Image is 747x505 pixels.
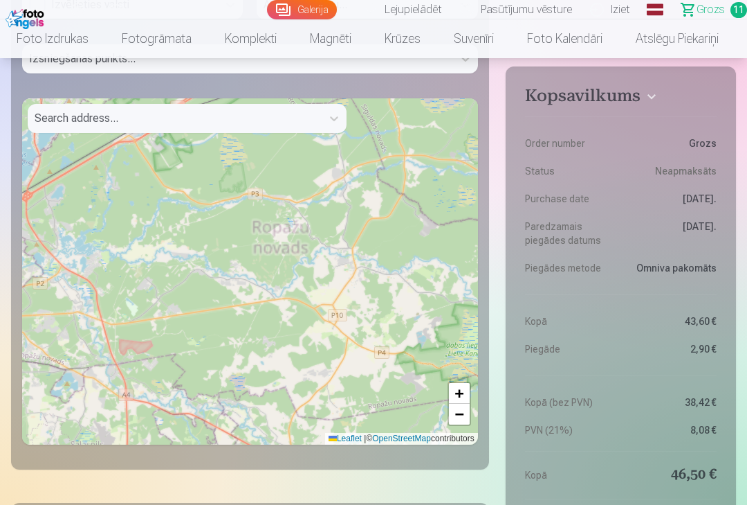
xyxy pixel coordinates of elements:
[525,314,614,328] dt: Kopā
[627,314,717,328] dd: 43,60 €
[449,404,470,425] a: Zoom out
[525,466,614,485] dt: Kopā
[697,1,725,18] span: Grozs
[627,423,717,437] dd: 8,08 €
[525,423,614,437] dt: PVN (21%)
[627,396,717,409] dd: 38,42 €
[437,19,510,58] a: Suvenīri
[627,136,717,150] dd: Grozs
[619,19,735,58] a: Atslēgu piekariņi
[293,19,368,58] a: Magnēti
[525,220,614,247] dt: Paredzamais piegādes datums
[6,6,48,29] img: /fa1
[627,192,717,206] dd: [DATE].
[325,433,478,445] div: © contributors
[730,2,747,18] span: 11
[372,434,431,443] a: OpenStreetMap
[525,192,614,206] dt: Purchase date
[627,342,717,356] dd: 2,90 €
[525,136,614,150] dt: Order number
[627,261,717,275] dd: Omniva pakomāts
[525,86,717,111] button: Kopsavilkums
[525,396,614,409] dt: Kopā (bez PVN)
[627,466,717,485] dd: 46,50 €
[364,434,366,443] span: |
[208,19,293,58] a: Komplekti
[105,19,208,58] a: Fotogrāmata
[655,164,717,178] span: Neapmaksāts
[525,342,614,356] dt: Piegāde
[368,19,437,58] a: Krūzes
[449,383,470,404] a: Zoom in
[455,405,464,423] span: −
[455,384,464,402] span: +
[525,261,614,275] dt: Piegādes metode
[627,220,717,247] dd: [DATE].
[510,19,619,58] a: Foto kalendāri
[525,164,614,178] dt: Status
[329,434,362,443] a: Leaflet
